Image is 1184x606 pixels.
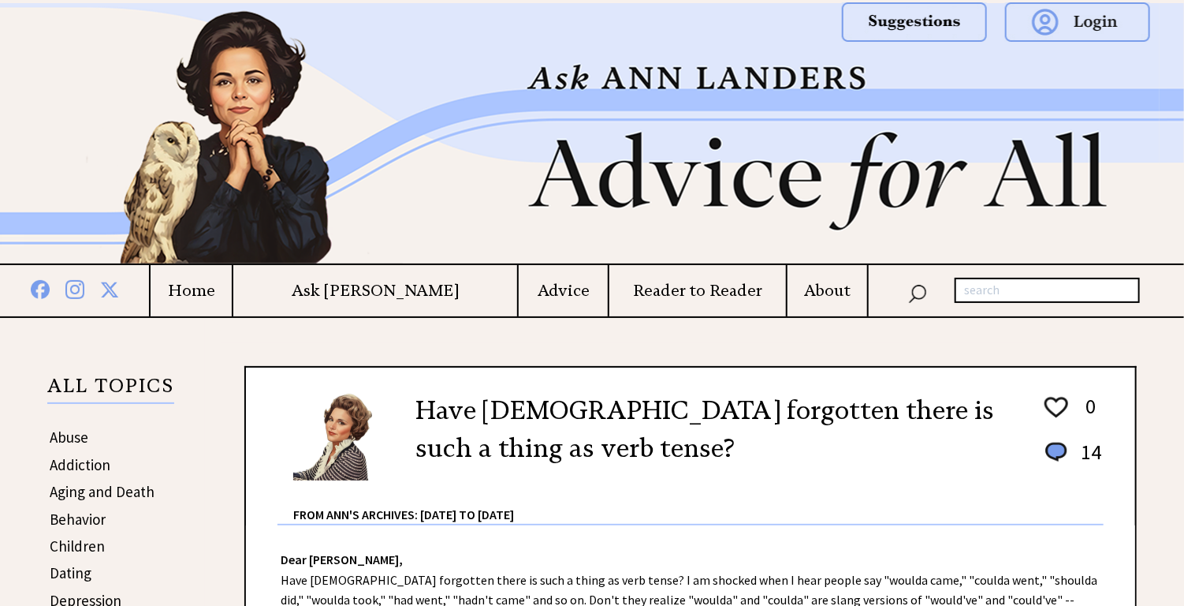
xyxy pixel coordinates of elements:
img: suggestions.png [842,2,987,42]
td: 14 [1073,439,1102,481]
img: login.png [1005,2,1150,42]
img: message_round%201.png [1042,440,1070,465]
p: ALL TOPICS [47,377,174,404]
img: instagram%20blue.png [65,277,84,299]
img: Ann6%20v2%20small.png [293,391,392,481]
a: Behavior [50,510,106,529]
img: x%20blue.png [100,278,119,299]
a: Advice [519,281,608,301]
a: About [787,281,867,301]
img: header2b_v1.png [24,3,1160,264]
a: Reader to Reader [609,281,785,301]
strong: Dear [PERSON_NAME], [281,552,403,567]
img: facebook%20blue.png [31,277,50,299]
img: heart_outline%201.png [1042,394,1070,421]
h2: Have [DEMOGRAPHIC_DATA] forgotten there is such a thing as verb tense? [415,391,1029,467]
a: Children [50,537,105,555]
img: search_nav.png [908,281,927,304]
a: Home [151,281,232,301]
div: From Ann's Archives: [DATE] to [DATE] [293,482,1104,524]
td: 0 [1073,393,1102,437]
a: Abuse [50,428,88,447]
a: Aging and Death [50,482,155,501]
input: search [955,278,1140,303]
a: Ask [PERSON_NAME] [233,281,517,301]
img: right_new2.png [1160,3,1167,264]
a: Addiction [50,455,110,474]
a: Dating [50,563,91,582]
